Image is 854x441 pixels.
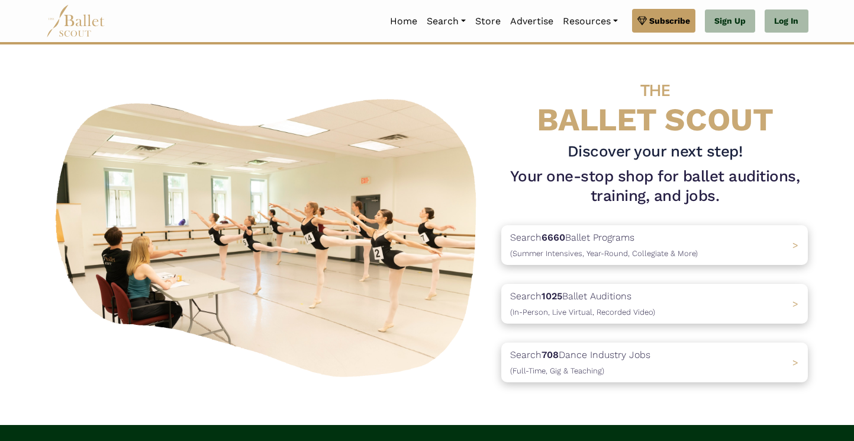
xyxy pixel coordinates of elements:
[510,289,655,319] p: Search Ballet Auditions
[501,142,808,162] h3: Discover your next step!
[510,230,698,260] p: Search Ballet Programs
[510,249,698,258] span: (Summer Intensives, Year-Round, Collegiate & More)
[649,14,690,27] span: Subscribe
[792,357,798,368] span: >
[792,239,798,251] span: >
[640,81,670,100] span: THE
[542,232,565,243] b: 6660
[501,225,808,265] a: Search6660Ballet Programs(Summer Intensives, Year-Round, Collegiate & More)>
[470,9,505,34] a: Store
[792,298,798,309] span: >
[705,9,755,33] a: Sign Up
[46,86,492,384] img: A group of ballerinas talking to each other in a ballet studio
[510,366,604,375] span: (Full-Time, Gig & Teaching)
[501,343,808,382] a: Search708Dance Industry Jobs(Full-Time, Gig & Teaching) >
[558,9,623,34] a: Resources
[501,167,808,207] h1: Your one-stop shop for ballet auditions, training, and jobs.
[632,9,695,33] a: Subscribe
[637,14,647,27] img: gem.svg
[542,349,559,360] b: 708
[501,68,808,137] h4: BALLET SCOUT
[501,284,808,324] a: Search1025Ballet Auditions(In-Person, Live Virtual, Recorded Video) >
[765,9,808,33] a: Log In
[510,347,650,378] p: Search Dance Industry Jobs
[542,290,562,302] b: 1025
[510,308,655,317] span: (In-Person, Live Virtual, Recorded Video)
[505,9,558,34] a: Advertise
[385,9,422,34] a: Home
[422,9,470,34] a: Search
